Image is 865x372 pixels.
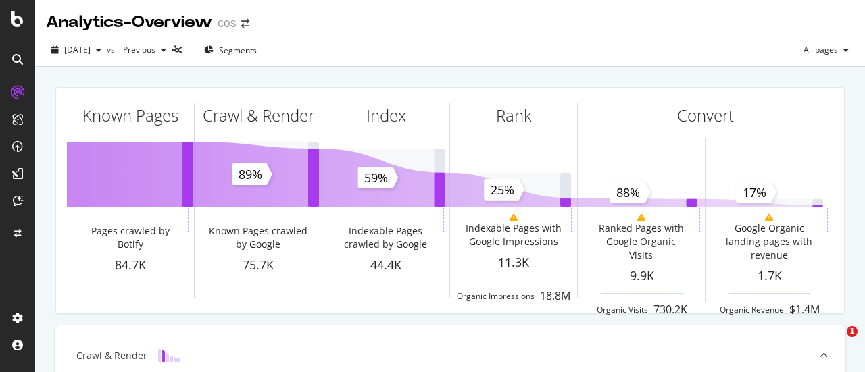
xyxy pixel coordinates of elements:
[158,349,180,362] img: block-icon
[82,104,178,127] div: Known Pages
[798,44,838,55] span: All pages
[798,39,854,61] button: All pages
[819,326,851,358] iframe: Intercom live chat
[107,44,118,55] span: vs
[118,39,172,61] button: Previous
[322,257,449,274] div: 44.4K
[332,224,439,251] div: Indexable Pages crawled by Google
[457,290,535,302] div: Organic Impressions
[241,19,249,28] div: arrow-right-arrow-left
[450,254,577,271] div: 11.3K
[205,224,311,251] div: Known Pages crawled by Google
[540,288,570,304] div: 18.8M
[46,11,212,34] div: Analytics - Overview
[847,326,858,337] span: 1
[46,39,107,61] button: [DATE]
[195,257,322,274] div: 75.7K
[64,44,91,55] span: 2025 Sep. 1st
[199,39,262,61] button: Segments
[77,224,183,251] div: Pages crawled by Botify
[219,45,257,56] span: Segments
[67,257,194,274] div: 84.7K
[218,17,236,30] div: COS
[496,104,532,127] div: Rank
[203,104,314,127] div: Crawl & Render
[76,349,147,363] div: Crawl & Render
[366,104,406,127] div: Index
[460,221,566,248] div: Indexable Pages with Google Impressions
[118,44,155,55] span: Previous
